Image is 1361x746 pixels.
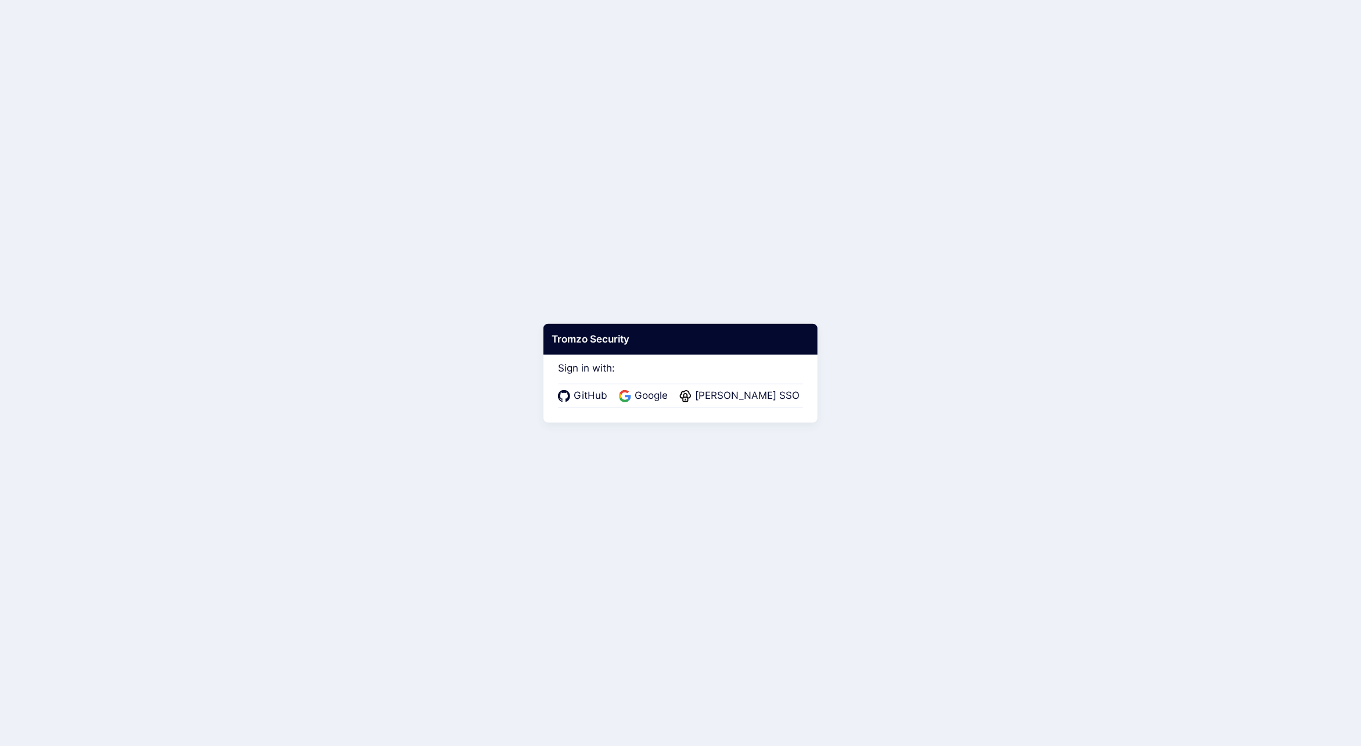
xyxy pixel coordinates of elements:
[558,388,611,403] a: GitHub
[619,388,671,403] a: Google
[543,323,818,355] div: Tromzo Security
[692,388,803,403] span: [PERSON_NAME] SSO
[558,346,803,408] div: Sign in with:
[631,388,671,403] span: Google
[679,388,803,403] a: [PERSON_NAME] SSO
[570,388,611,403] span: GitHub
